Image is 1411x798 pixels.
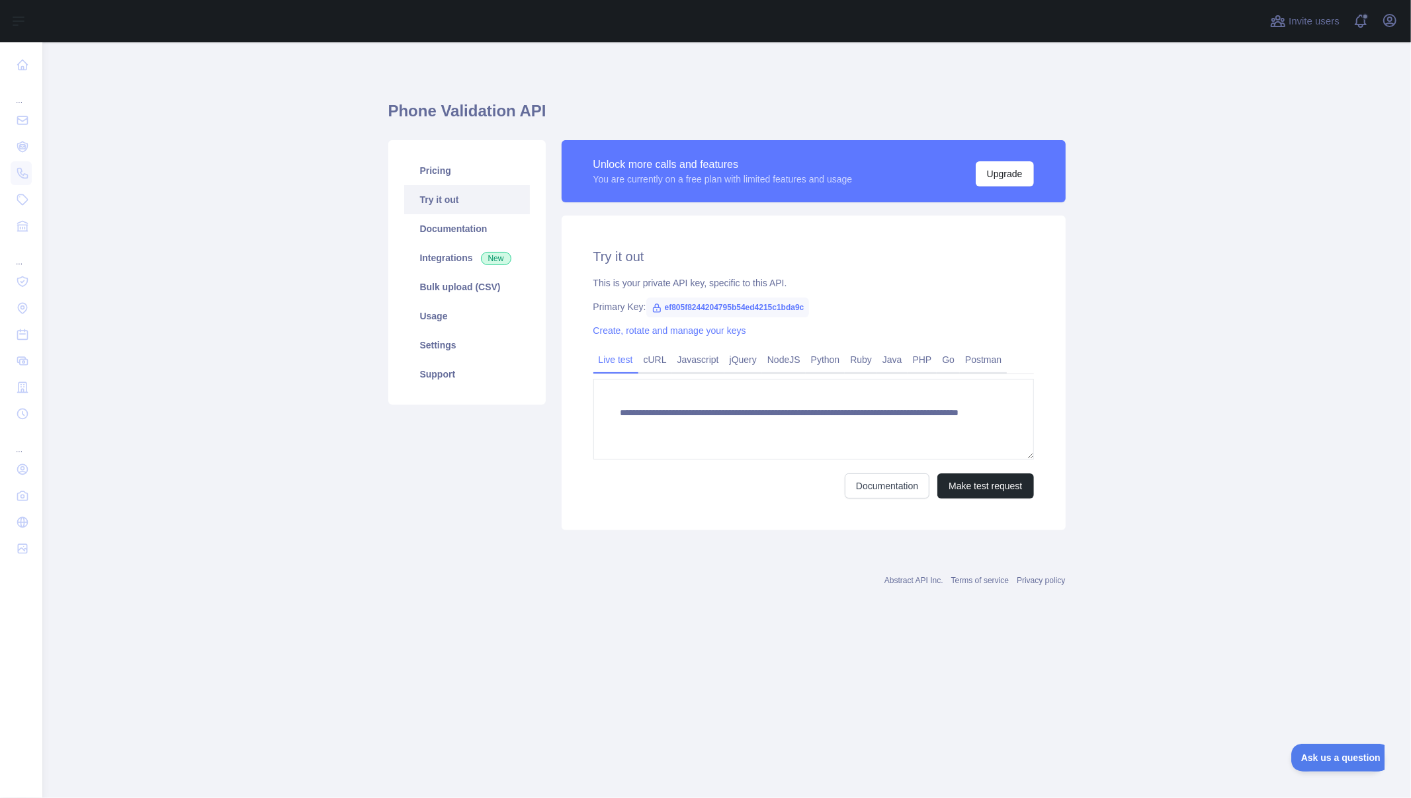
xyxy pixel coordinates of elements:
span: ef805f8244204795b54ed4215c1bda9c [646,298,810,317]
h1: Phone Validation API [388,100,1066,132]
a: cURL [638,349,672,370]
iframe: Toggle Customer Support [1291,744,1385,772]
a: Postman [960,349,1007,370]
a: NodeJS [762,349,806,370]
a: Bulk upload (CSV) [404,272,530,301]
div: Primary Key: [593,300,1034,313]
a: Terms of service [951,576,1009,585]
a: PHP [908,349,937,370]
button: Make test request [937,473,1033,499]
div: ... [11,79,32,106]
a: Abstract API Inc. [884,576,943,585]
a: Support [404,360,530,389]
span: Invite users [1289,14,1340,29]
a: jQuery [724,349,762,370]
a: Settings [404,331,530,360]
a: Python [806,349,845,370]
a: Ruby [845,349,877,370]
a: Integrations New [404,243,530,272]
a: Usage [404,301,530,331]
div: This is your private API key, specific to this API. [593,276,1034,290]
a: Documentation [845,473,929,499]
button: Upgrade [976,161,1034,186]
a: Go [937,349,960,370]
a: Documentation [404,214,530,243]
h2: Try it out [593,247,1034,266]
a: Privacy policy [1017,576,1065,585]
button: Invite users [1267,11,1342,32]
a: Try it out [404,185,530,214]
a: Create, rotate and manage your keys [593,325,746,336]
div: You are currently on a free plan with limited features and usage [593,173,853,186]
a: Pricing [404,156,530,185]
div: ... [11,428,32,455]
a: Javascript [672,349,724,370]
div: ... [11,241,32,267]
span: New [481,252,511,265]
a: Live test [593,349,638,370]
div: Unlock more calls and features [593,157,853,173]
a: Java [877,349,908,370]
